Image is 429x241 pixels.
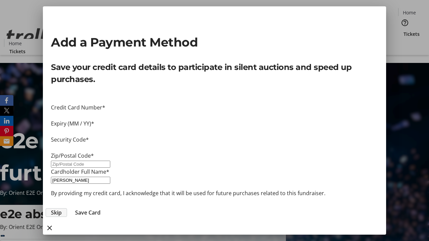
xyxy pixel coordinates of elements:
label: Security Code* [51,136,89,143]
p: Save your credit card details to participate in silent auctions and speed up purchases. [51,61,378,85]
button: Skip [46,208,67,217]
label: Zip/Postal Code* [51,152,94,159]
span: Skip [51,209,62,217]
span: Save Card [75,209,101,217]
button: Save Card [70,209,106,217]
iframe: Secure expiration date input frame [51,128,378,136]
p: By providing my credit card, I acknowledge that it will be used for future purchases related to t... [51,189,378,197]
label: Expiry (MM / YY)* [51,120,94,127]
input: Zip/Postal Code [51,161,110,168]
button: close [43,221,56,235]
iframe: Secure CVC input frame [51,144,378,152]
h2: Add a Payment Method [51,33,378,51]
input: Card Holder Name [51,177,110,184]
label: Cardholder Full Name* [51,168,109,175]
label: Credit Card Number* [51,104,105,111]
iframe: Secure card number input frame [51,111,378,119]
